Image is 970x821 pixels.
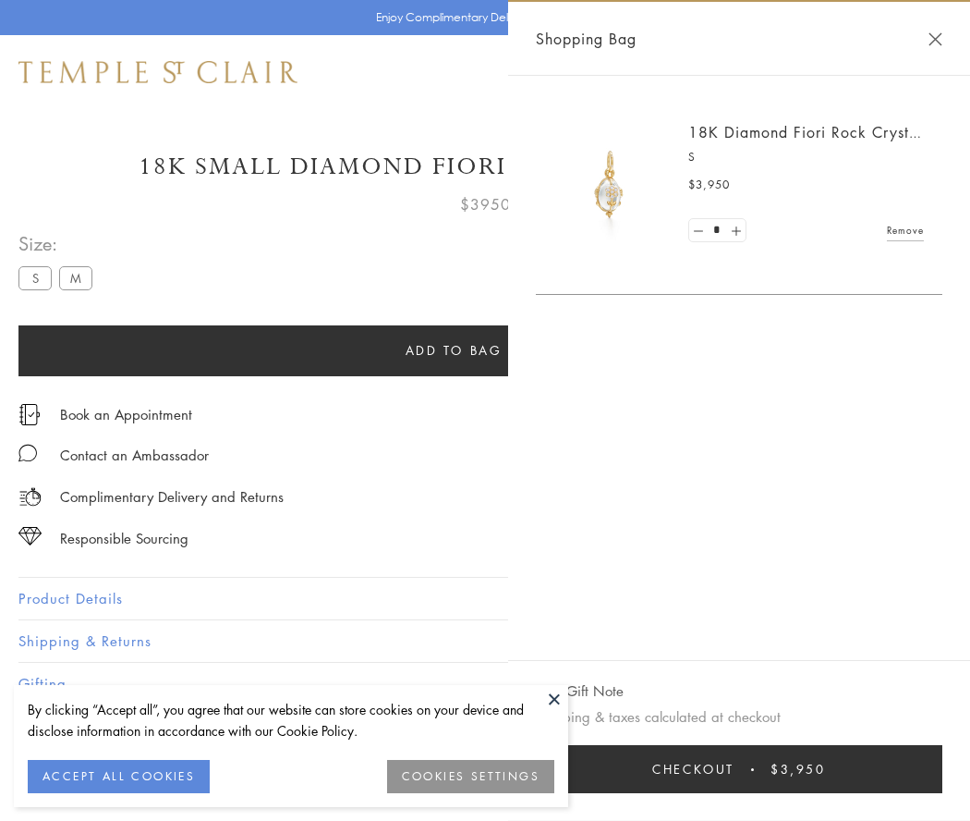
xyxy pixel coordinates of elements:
[18,325,889,376] button: Add to bag
[60,485,284,509] p: Complimentary Delivery and Returns
[60,404,192,424] a: Book an Appointment
[376,8,586,27] p: Enjoy Complimentary Delivery & Returns
[18,485,42,509] img: icon_delivery.svg
[652,759,734,779] span: Checkout
[18,578,952,619] button: Product Details
[928,32,942,46] button: Close Shopping Bag
[18,228,100,259] span: Size:
[536,745,942,793] button: Checkout $3,950
[18,61,297,83] img: Temple St. Clair
[726,219,745,242] a: Set quantity to 2
[770,759,826,779] span: $3,950
[554,129,665,240] img: P51889-E11FIORI
[887,220,924,240] a: Remove
[688,148,924,166] p: S
[28,699,554,741] div: By clicking “Accept all”, you agree that our website can store cookies on your device and disclos...
[536,680,624,703] button: Add Gift Note
[688,176,730,194] span: $3,950
[18,151,952,183] h1: 18K Small Diamond Fiori Rock Crystal Amulet
[406,340,503,361] span: Add to bag
[18,527,42,545] img: icon_sourcing.svg
[18,404,41,425] img: icon_appointment.svg
[536,27,637,51] span: Shopping Bag
[18,663,952,705] button: Gifting
[18,266,52,289] label: S
[60,444,209,467] div: Contact an Ambassador
[59,266,92,289] label: M
[60,527,188,550] div: Responsible Sourcing
[28,760,210,793] button: ACCEPT ALL COOKIES
[536,705,942,729] p: Shipping & taxes calculated at checkout
[18,444,37,462] img: MessageIcon-01_2.svg
[18,620,952,662] button: Shipping & Returns
[460,192,511,216] span: $3950
[689,219,708,242] a: Set quantity to 0
[387,760,554,793] button: COOKIES SETTINGS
